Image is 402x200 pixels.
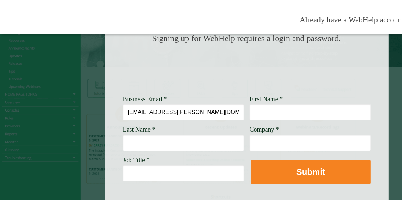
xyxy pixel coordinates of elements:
[251,160,371,184] button: Submit
[250,126,279,133] span: Company *
[123,126,155,133] span: Last Name *
[250,96,283,103] span: First Name *
[296,167,325,177] strong: Submit
[123,96,167,103] span: Business Email *
[127,50,367,86] img: Need Credentials? Sign up below. Have Credentials? Use the sign-in button.
[152,34,341,43] span: Signing up for WebHelp requires a login and password.
[123,156,150,164] span: Job Title *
